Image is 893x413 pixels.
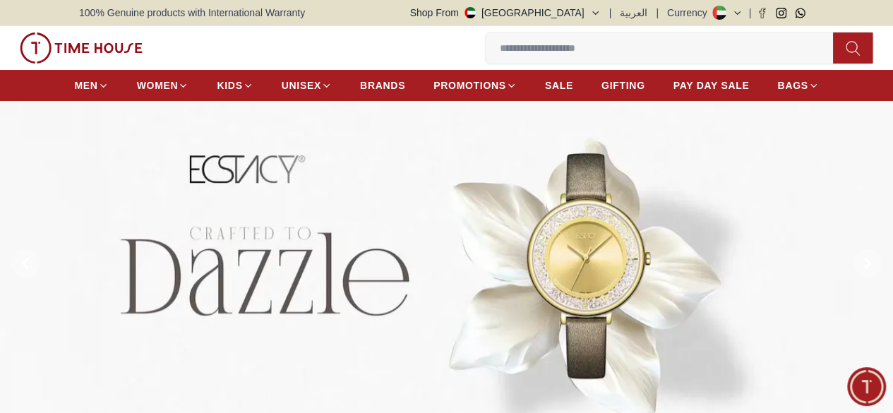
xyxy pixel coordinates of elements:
span: | [609,6,612,20]
img: ... [20,32,143,64]
a: Facebook [757,8,767,18]
span: | [656,6,659,20]
span: GIFTING [601,78,645,92]
a: PAY DAY SALE [673,73,750,98]
a: WOMEN [137,73,189,98]
span: BAGS [777,78,808,92]
span: PAY DAY SALE [673,78,750,92]
a: Instagram [776,8,786,18]
span: SALE [545,78,573,92]
a: BRANDS [360,73,405,98]
a: PROMOTIONS [433,73,517,98]
div: Conversation [140,328,277,376]
div: Chat Widget [847,367,886,406]
a: UNISEX [282,73,332,98]
a: MEN [74,73,108,98]
a: SALE [545,73,573,98]
span: MEN [74,78,97,92]
button: العربية [620,6,647,20]
span: 100% Genuine products with International Warranty [79,6,305,20]
span: Conversation [176,359,241,371]
span: BRANDS [360,78,405,92]
div: Home [5,328,137,376]
span: UNISEX [282,78,321,92]
span: WOMEN [137,78,179,92]
a: GIFTING [601,73,645,98]
span: KIDS [217,78,242,92]
div: Currency [667,6,713,20]
span: Home [56,359,85,371]
a: BAGS [777,73,818,98]
img: United Arab Emirates [465,7,476,18]
a: Whatsapp [795,8,805,18]
a: KIDS [217,73,253,98]
span: PROMOTIONS [433,78,506,92]
span: | [748,6,751,20]
button: Shop From[GEOGRAPHIC_DATA] [410,6,601,20]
